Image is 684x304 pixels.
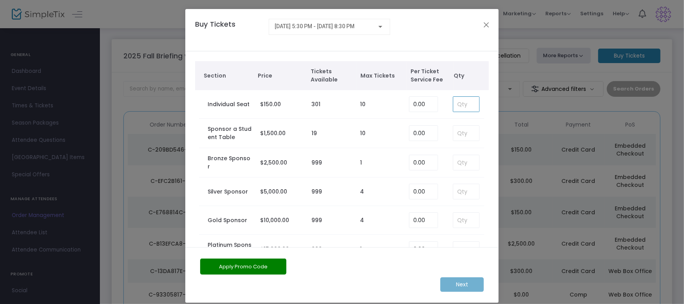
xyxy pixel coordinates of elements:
input: Enter Service Fee [409,155,438,170]
input: Enter Service Fee [409,184,438,199]
label: 19 [311,129,317,138]
span: Section [204,72,250,80]
button: Apply Promo Code [200,259,286,275]
label: 4 [360,216,364,224]
input: Enter Service Fee [409,213,438,228]
label: 999 [311,188,322,196]
input: Qty [453,242,479,257]
input: Qty [453,155,479,170]
span: $1,500.00 [260,129,286,137]
span: $10,000.00 [260,216,289,224]
label: 999 [311,159,322,167]
input: Enter Service Fee [409,242,438,257]
span: $2,500.00 [260,159,287,166]
span: $15,000.00 [260,245,289,253]
label: Bronze Sponsor [208,154,252,171]
span: Max Tickets [361,72,403,80]
label: 1 [360,245,362,253]
label: Gold Sponsor [208,216,247,224]
span: Per Ticket Service Fee [411,67,450,84]
input: Qty [453,213,479,228]
span: $150.00 [260,100,281,108]
span: [DATE] 5:30 PM - [DATE] 8:30 PM [275,23,355,29]
label: Silver Sponsor [208,188,248,196]
label: 999 [311,245,322,253]
span: Qty [454,72,485,80]
label: 10 [360,129,366,138]
label: Sponsor a Student Table [208,125,252,141]
input: Qty [453,184,479,199]
label: 1 [360,159,362,167]
input: Qty [453,97,479,112]
button: Close [481,20,492,30]
label: 4 [360,188,364,196]
label: 10 [360,100,366,109]
input: Enter Service Fee [409,97,438,112]
span: Tickets Available [311,67,353,84]
label: Individual Seat [208,100,250,109]
label: Platinum Sponsor [208,241,252,257]
label: 999 [311,216,322,224]
input: Enter Service Fee [409,126,438,141]
label: 301 [311,100,320,109]
span: $5,000.00 [260,188,287,195]
span: Price [258,72,303,80]
h4: Buy Tickets [191,19,265,41]
input: Qty [453,126,479,141]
